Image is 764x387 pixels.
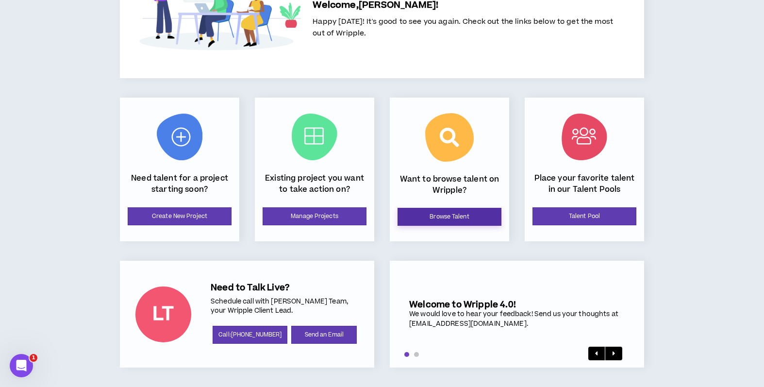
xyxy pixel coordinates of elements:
p: Existing project you want to take action on? [263,173,366,195]
span: 1 [30,354,37,362]
div: LT [152,305,174,323]
img: Talent Pool [562,114,607,160]
a: Manage Projects [263,207,366,225]
p: Want to browse talent on Wripple? [398,174,501,196]
img: New Project [157,114,202,160]
div: We would love to hear your feedback! Send us your thoughts at [EMAIL_ADDRESS][DOMAIN_NAME]. [409,310,625,329]
p: Schedule call with [PERSON_NAME] Team, your Wripple Client Lead. [211,297,359,316]
span: Happy [DATE]! It's good to see you again. Check out the links below to get the most out of Wripple. [313,17,613,38]
img: Current Projects [292,114,337,160]
a: Call:[PHONE_NUMBER] [213,326,287,344]
a: Create New Project [128,207,232,225]
p: Place your favorite talent in our Talent Pools [532,173,636,195]
a: Send an Email [291,326,357,344]
a: Browse Talent [398,208,501,226]
h5: Need to Talk Live? [211,283,359,293]
a: Talent Pool [532,207,636,225]
p: Need talent for a project starting soon? [128,173,232,195]
div: Lauren-Bridget T. [135,286,191,342]
iframe: Intercom live chat [10,354,33,377]
h5: Welcome to Wripple 4.0! [409,300,625,310]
